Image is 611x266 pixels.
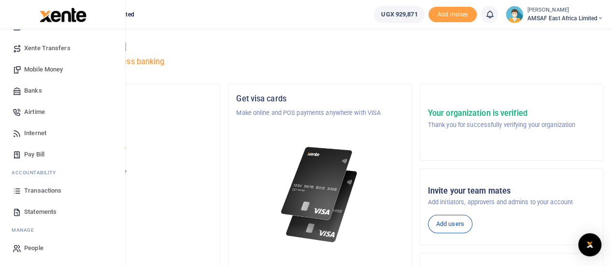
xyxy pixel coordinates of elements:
[428,215,472,233] a: Add users
[8,38,117,59] a: Xente Transfers
[428,109,575,118] h5: Your organization is verified
[45,179,212,189] h5: UGX 929,871
[8,80,117,101] a: Banks
[8,123,117,144] a: Internet
[278,141,362,249] img: xente-_physical_cards.png
[37,42,603,52] h4: Hello [PERSON_NAME]
[24,86,42,96] span: Banks
[428,7,477,23] li: Toup your wallet
[24,150,44,159] span: Pay Bill
[428,7,477,23] span: Add money
[19,169,56,176] span: countability
[428,197,595,207] p: Add initiators, approvers and admins to your account
[24,243,43,253] span: People
[381,10,417,19] span: UGX 929,871
[506,6,603,23] a: profile-user [PERSON_NAME] AMSAF East Africa Limited
[24,43,71,53] span: Xente Transfers
[8,180,117,201] a: Transactions
[39,11,86,18] a: logo-small logo-large logo-large
[16,226,34,234] span: anage
[24,186,61,196] span: Transactions
[8,59,117,80] a: Mobile Money
[8,101,117,123] a: Airtime
[236,108,403,118] p: Make online and POS payments anywhere with VISA
[24,207,57,217] span: Statements
[8,165,117,180] li: Ac
[578,233,601,256] div: Open Intercom Messenger
[428,120,575,130] p: Thank you for successfully verifying your organization
[45,108,212,118] p: Asili Farms Masindi Limited
[45,94,212,104] h5: Organization
[8,238,117,259] a: People
[37,57,603,67] h5: Welcome to better business banking
[8,201,117,223] a: Statements
[24,128,46,138] span: Internet
[236,94,403,104] h5: Get visa cards
[8,223,117,238] li: M
[45,167,212,177] p: Your current account balance
[428,10,477,17] a: Add money
[374,6,425,23] a: UGX 929,871
[370,6,428,23] li: Wallet ballance
[428,186,595,196] h5: Invite your team mates
[24,107,45,117] span: Airtime
[527,14,603,23] span: AMSAF East Africa Limited
[506,6,523,23] img: profile-user
[527,6,603,14] small: [PERSON_NAME]
[45,131,212,141] h5: Account
[8,144,117,165] a: Pay Bill
[40,8,86,22] img: logo-large
[24,65,63,74] span: Mobile Money
[45,146,212,155] p: AMSAF East Africa Limited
